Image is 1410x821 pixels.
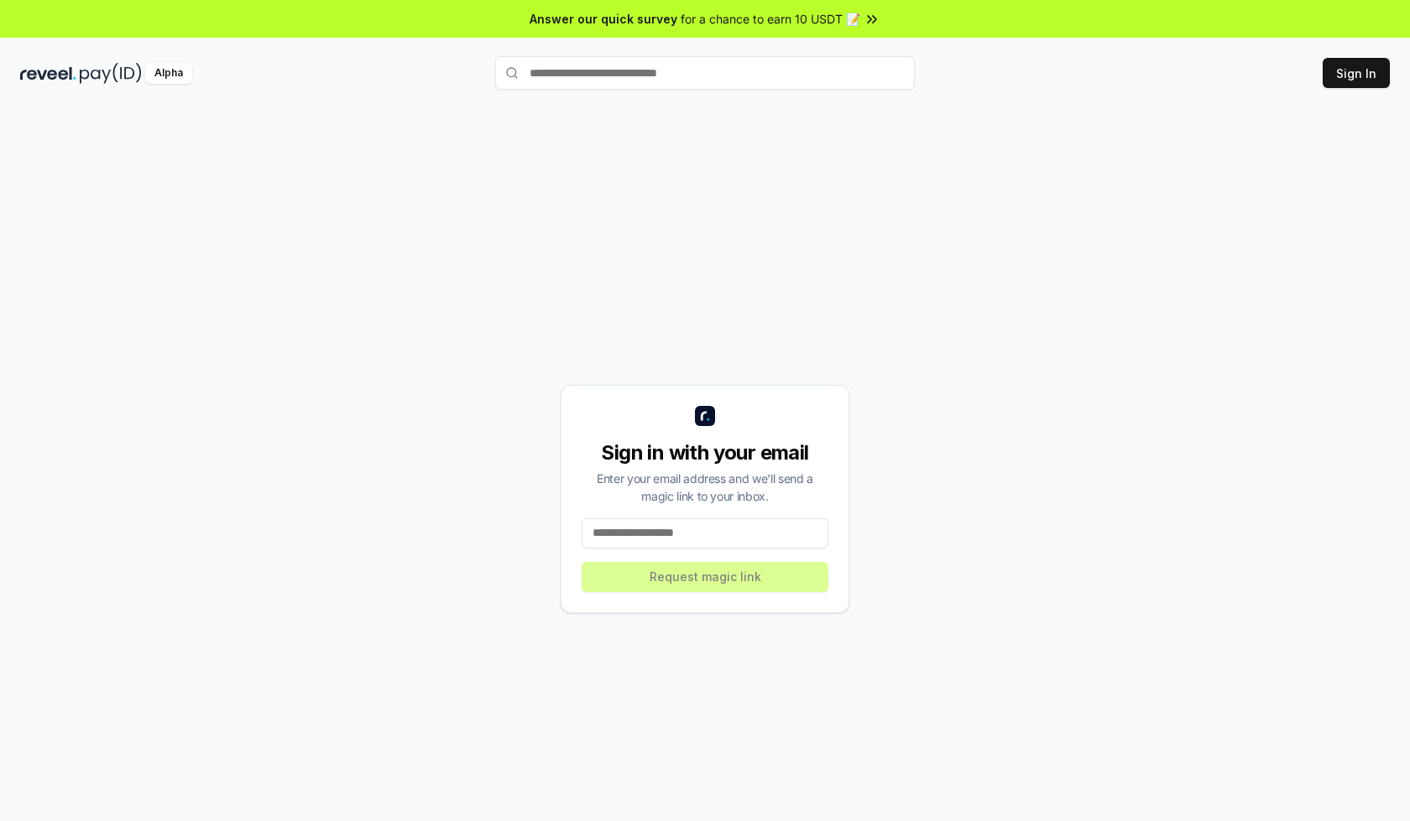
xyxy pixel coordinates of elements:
[20,63,76,84] img: reveel_dark
[681,10,860,28] span: for a chance to earn 10 USDT 📝
[145,63,192,84] div: Alpha
[695,406,715,426] img: logo_small
[582,470,828,505] div: Enter your email address and we’ll send a magic link to your inbox.
[80,63,142,84] img: pay_id
[1323,58,1390,88] button: Sign In
[582,439,828,466] div: Sign in with your email
[530,10,677,28] span: Answer our quick survey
